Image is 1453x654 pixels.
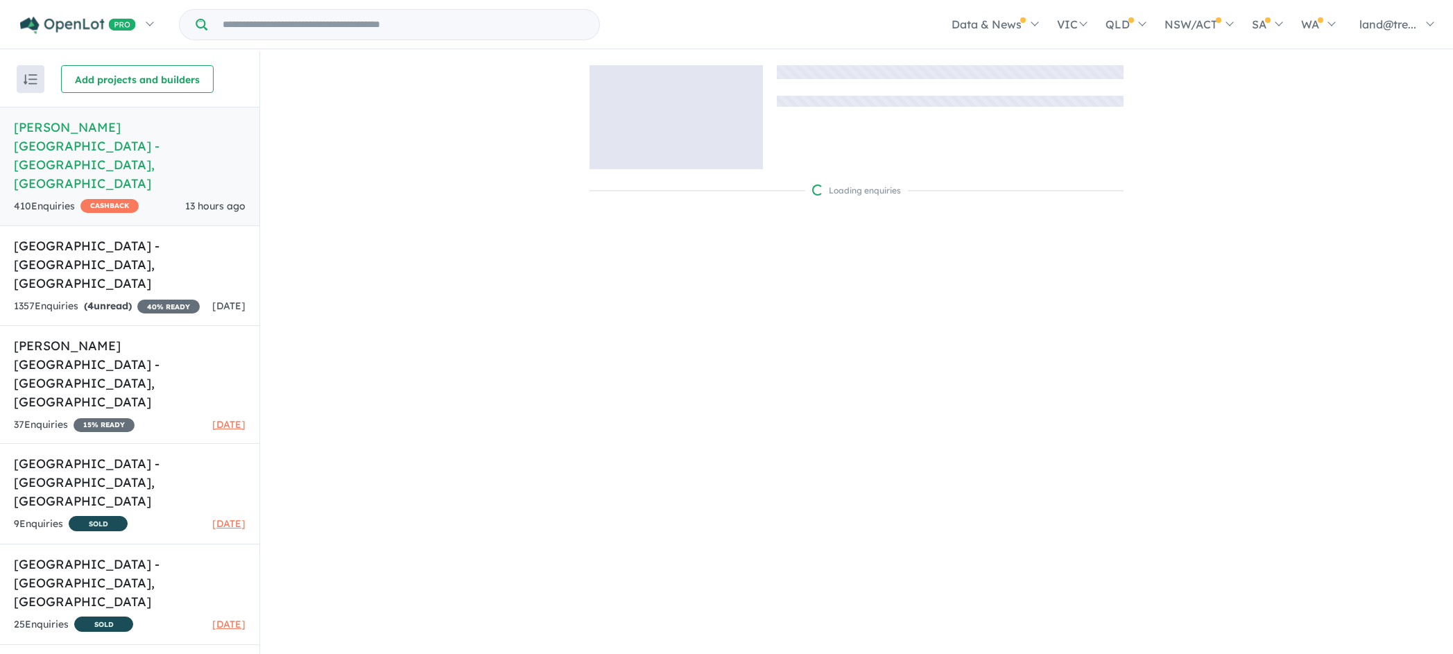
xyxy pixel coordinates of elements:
[14,417,135,433] div: 37 Enquir ies
[84,300,132,312] strong: ( unread)
[69,516,128,531] span: SOLD
[87,300,94,312] span: 4
[1359,17,1416,31] span: land@tre...
[212,517,246,530] span: [DATE]
[14,454,246,510] h5: [GEOGRAPHIC_DATA] - [GEOGRAPHIC_DATA] , [GEOGRAPHIC_DATA]
[212,300,246,312] span: [DATE]
[185,200,246,212] span: 13 hours ago
[14,298,200,315] div: 1357 Enquir ies
[24,74,37,85] img: sort.svg
[74,617,133,632] span: SOLD
[14,516,128,533] div: 9 Enquir ies
[74,418,135,432] span: 15 % READY
[20,17,136,34] img: Openlot PRO Logo White
[14,336,246,411] h5: [PERSON_NAME] [GEOGRAPHIC_DATA] - [GEOGRAPHIC_DATA] , [GEOGRAPHIC_DATA]
[14,555,246,611] h5: [GEOGRAPHIC_DATA] - [GEOGRAPHIC_DATA] , [GEOGRAPHIC_DATA]
[80,199,139,213] span: CASHBACK
[137,300,200,313] span: 40 % READY
[14,118,246,193] h5: [PERSON_NAME][GEOGRAPHIC_DATA] - [GEOGRAPHIC_DATA] , [GEOGRAPHIC_DATA]
[61,65,214,93] button: Add projects and builders
[212,418,246,431] span: [DATE]
[210,10,596,40] input: Try estate name, suburb, builder or developer
[14,198,139,215] div: 410 Enquir ies
[812,184,901,198] div: Loading enquiries
[14,236,246,293] h5: [GEOGRAPHIC_DATA] - [GEOGRAPHIC_DATA] , [GEOGRAPHIC_DATA]
[14,617,133,634] div: 25 Enquir ies
[212,618,246,630] span: [DATE]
